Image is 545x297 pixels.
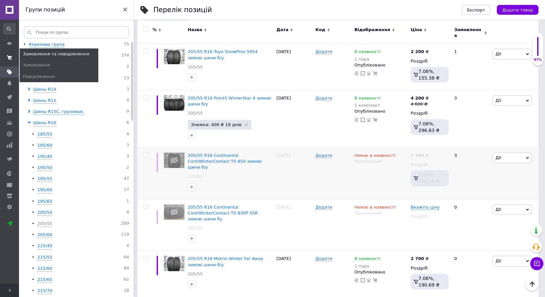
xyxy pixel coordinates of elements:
[502,8,533,12] span: Додати товар
[127,243,129,249] span: 4
[525,277,539,291] button: Наверх
[496,207,501,212] span: Дії
[316,153,332,158] span: Додати
[355,153,396,160] span: Немає в наявності
[411,265,449,271] div: Роздріб
[127,98,129,104] span: 4
[411,256,429,262] div: ₴
[127,154,129,160] span: 3
[188,174,203,179] a: 205/55
[164,49,185,64] img: 205/55 R16 Toyo SnowProx S954 зимові шини б/у
[191,122,242,127] span: Знижка: 400 ₴ 19 днів
[121,53,129,59] span: 374
[418,121,439,133] span: 7.06%, 296.63 ₴
[127,198,129,205] span: 1
[127,142,129,149] span: 3
[124,277,129,283] span: 62
[355,96,381,102] span: В наявності
[127,86,129,93] span: 3
[188,205,258,221] a: 205/55 R16 Continental ContiWinterContact TS 830P SSR зимові шини бу
[23,74,55,80] span: Повідомлення
[121,221,129,227] span: 289
[450,44,491,90] div: 1
[275,199,314,251] div: [DATE]
[37,176,52,182] div: 195/55
[450,199,491,251] div: 0
[411,205,439,210] span: Вкажіть ціну
[355,256,381,263] span: В наявності
[355,62,408,68] div: Опубліковано
[152,27,157,33] span: %
[164,153,185,168] img: 205/55 R16 Continental ContiWinterContact TS 850 зимові шини б/у
[37,254,52,261] div: 215/55
[316,96,332,101] span: Додати
[37,266,52,272] div: 215/60
[37,288,52,294] div: 215/70
[124,288,129,294] span: 18
[188,110,203,116] a: 205/55
[316,205,332,210] span: Додати
[496,155,501,160] span: Дії
[411,153,424,158] b: 2 500
[121,232,129,238] span: 119
[127,64,129,70] span: 2
[37,142,52,149] div: 185/60
[23,62,50,68] span: Замовлення
[188,225,203,231] a: 205/55
[462,5,491,15] button: Експорт
[20,60,98,71] a: Замовлення
[23,51,89,57] span: Замовлення та повідомлення
[124,176,129,182] span: 47
[411,256,424,261] b: 2 700
[411,110,449,116] div: Роздріб
[277,27,289,33] span: Дата
[20,71,98,82] a: Повідомлення
[153,7,212,13] div: Перелік позицій
[164,256,185,271] img: 205/55 R16 Motrio Winter Far Away зимові шини б/у
[124,187,129,193] span: 17
[37,210,52,216] div: 205/50
[411,95,429,101] div: ₴
[418,69,439,81] span: 7.06%, 155.38 ₴
[355,108,408,114] div: Опубліковано
[411,162,449,168] div: Роздріб
[467,8,485,12] span: Експорт
[127,120,129,126] span: 6
[188,96,271,106] a: 205/55 R16 PointS WinterStar 4 зимові шини б/у
[418,276,439,288] span: 7.06%, 190.69 ₴
[127,131,129,138] span: 4
[418,172,439,184] span: 7.06%, 176.56 ₴
[29,42,65,48] div: Коренева група
[454,27,482,39] span: Замовлення
[188,153,262,170] span: 205/55 R16 Continental ContiWinterContact TS 850 зимові шини б/у
[411,96,424,101] b: 4 200
[33,109,84,115] div: Шины R15C, грузовые.
[496,98,501,103] span: Дії
[355,264,381,269] div: 1 пара
[355,57,381,62] div: 1 пара
[37,277,52,283] div: 215/65
[124,42,129,48] span: 75
[124,254,129,261] span: 64
[164,95,185,110] img: 205/55 R16 PointS WinterStar 4 зимові шини б/у
[411,101,429,107] div: 4 600 ₴
[316,256,332,261] span: Додати
[496,51,501,56] span: Дії
[275,147,314,199] div: [DATE]
[496,258,501,263] span: Дії
[37,221,52,227] div: 205/55
[188,256,263,267] a: 205/55 R16 Motrio Winter Far Away зимові шини б/у
[37,198,52,205] div: 195/65
[188,49,258,60] a: 205/55 R16 Toyo SnowProx S954 зимові шини б/у
[450,147,491,199] div: 3
[411,58,449,64] div: Роздріб
[450,90,491,148] div: 3
[411,27,422,33] span: Ціна
[275,44,314,90] div: [DATE]
[33,86,56,93] div: Шины R14
[316,49,332,54] span: Додати
[411,153,429,158] div: ₴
